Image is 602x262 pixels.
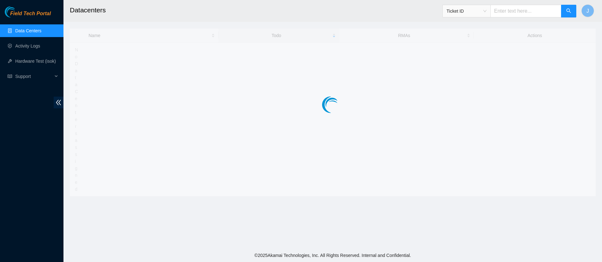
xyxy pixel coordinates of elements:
a: Data Centers [15,28,41,33]
span: J [586,7,589,15]
span: double-left [54,97,63,108]
span: read [8,74,12,79]
span: Field Tech Portal [10,11,51,17]
a: Activity Logs [15,43,40,48]
span: Support [15,70,53,83]
span: Ticket ID [447,6,486,16]
button: search [561,5,576,17]
footer: © 2025 Akamai Technologies, Inc. All Rights Reserved. Internal and Confidential. [63,249,602,262]
img: Akamai Technologies [5,6,32,17]
button: J [581,4,594,17]
input: Enter text here... [490,5,561,17]
a: Hardware Test (isok) [15,59,56,64]
a: Akamai TechnologiesField Tech Portal [5,11,51,20]
span: search [566,8,571,14]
